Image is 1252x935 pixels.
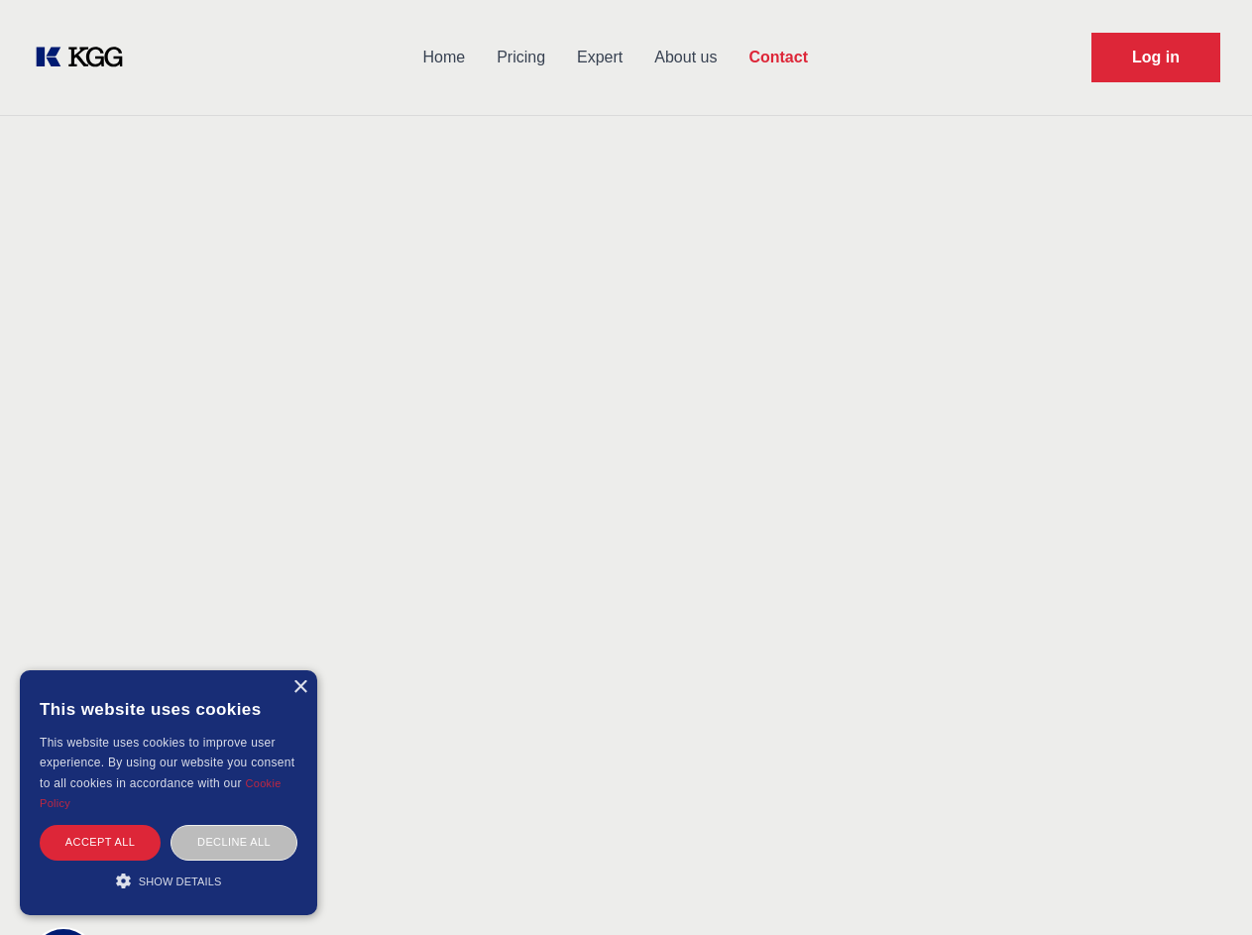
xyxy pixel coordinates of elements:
a: Request Demo [1091,33,1220,82]
a: Contact [733,32,824,83]
a: Expert [561,32,638,83]
a: Cookie Policy [40,777,282,809]
span: Show details [139,876,222,887]
div: Decline all [171,825,297,860]
div: Show details [40,871,297,890]
a: KOL Knowledge Platform: Talk to Key External Experts (KEE) [32,42,139,73]
div: This website uses cookies [40,685,297,733]
a: Home [406,32,481,83]
iframe: Chat Widget [1153,840,1252,935]
div: Close [292,680,307,695]
div: Accept all [40,825,161,860]
span: This website uses cookies to improve user experience. By using our website you consent to all coo... [40,736,294,790]
a: About us [638,32,733,83]
a: Pricing [481,32,561,83]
